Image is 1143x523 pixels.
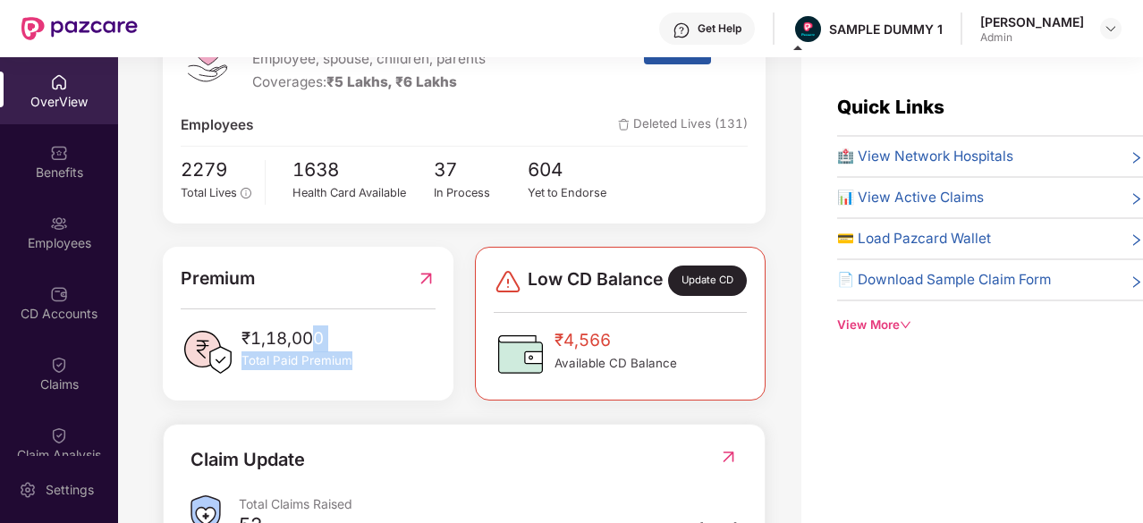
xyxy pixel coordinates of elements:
[239,495,738,512] div: Total Claims Raised
[50,73,68,91] img: svg+xml;base64,PHN2ZyBpZD0iSG9tZSIgeG1sbnM9Imh0dHA6Ly93d3cudzMub3JnLzIwMDAvc3ZnIiB3aWR0aD0iMjAiIG...
[698,21,741,36] div: Get Help
[980,13,1084,30] div: [PERSON_NAME]
[837,96,944,118] span: Quick Links
[50,215,68,232] img: svg+xml;base64,PHN2ZyBpZD0iRW1wbG95ZWVzIiB4bWxucz0iaHR0cDovL3d3dy53My5vcmcvMjAwMC9zdmciIHdpZHRoPS...
[434,184,529,202] div: In Process
[837,228,991,249] span: 💳 Load Pazcard Wallet
[181,186,237,199] span: Total Lives
[1104,21,1118,36] img: svg+xml;base64,PHN2ZyBpZD0iRHJvcGRvd24tMzJ4MzIiIHhtbG5zPSJodHRwOi8vd3d3LnczLm9yZy8yMDAwL3N2ZyIgd2...
[181,156,251,185] span: 2279
[795,16,821,42] img: Pazcare_Alternative_logo-01-01.png
[494,327,547,381] img: CDBalanceIcon
[181,325,234,379] img: PaidPremiumIcon
[837,269,1051,291] span: 📄 Download Sample Claim Form
[292,156,434,185] span: 1638
[40,481,99,499] div: Settings
[837,316,1143,334] div: View More
[241,351,352,370] span: Total Paid Premium
[434,156,529,185] span: 37
[181,265,255,291] span: Premium
[181,114,253,136] span: Employees
[719,448,738,466] img: RedirectIcon
[555,354,677,373] span: Available CD Balance
[50,426,68,444] img: svg+xml;base64,PHN2ZyBpZD0iQ2xhaW0iIHhtbG5zPSJodHRwOi8vd3d3LnczLm9yZy8yMDAwL3N2ZyIgd2lkdGg9IjIwIi...
[1130,273,1143,291] span: right
[1130,232,1143,249] span: right
[837,146,1013,167] span: 🏥 View Network Hospitals
[494,267,522,296] img: svg+xml;base64,PHN2ZyBpZD0iRGFuZ2VyLTMyeDMyIiB4bWxucz0iaHR0cDovL3d3dy53My5vcmcvMjAwMC9zdmciIHdpZH...
[252,72,486,93] div: Coverages:
[241,325,352,352] span: ₹1,18,000
[528,266,663,296] span: Low CD Balance
[1130,190,1143,208] span: right
[980,30,1084,45] div: Admin
[837,187,984,208] span: 📊 View Active Claims
[50,285,68,303] img: svg+xml;base64,PHN2ZyBpZD0iQ0RfQWNjb3VudHMiIGRhdGEtbmFtZT0iQ0QgQWNjb3VudHMiIHhtbG5zPSJodHRwOi8vd3...
[21,17,138,40] img: New Pazcare Logo
[292,184,434,202] div: Health Card Available
[673,21,690,39] img: svg+xml;base64,PHN2ZyBpZD0iSGVscC0zMngzMiIgeG1sbnM9Imh0dHA6Ly93d3cudzMub3JnLzIwMDAvc3ZnIiB3aWR0aD...
[528,156,622,185] span: 604
[19,481,37,499] img: svg+xml;base64,PHN2ZyBpZD0iU2V0dGluZy0yMHgyMCIgeG1sbnM9Imh0dHA6Ly93d3cudzMub3JnLzIwMDAvc3ZnIiB3aW...
[326,73,457,90] span: ₹5 Lakhs, ₹6 Lakhs
[50,144,68,162] img: svg+xml;base64,PHN2ZyBpZD0iQmVuZWZpdHMiIHhtbG5zPSJodHRwOi8vd3d3LnczLm9yZy8yMDAwL3N2ZyIgd2lkdGg9Ij...
[618,119,630,131] img: deleteIcon
[190,446,305,474] div: Claim Update
[252,48,486,70] span: Employee, spouse, children, parents
[829,21,943,38] div: SAMPLE DUMMY 1
[618,114,748,136] span: Deleted Lives (131)
[900,319,911,331] span: down
[417,265,436,291] img: RedirectIcon
[555,327,677,354] span: ₹4,566
[50,356,68,374] img: svg+xml;base64,PHN2ZyBpZD0iQ2xhaW0iIHhtbG5zPSJodHRwOi8vd3d3LnczLm9yZy8yMDAwL3N2ZyIgd2lkdGg9IjIwIi...
[528,184,622,202] div: Yet to Endorse
[241,188,250,198] span: info-circle
[1130,149,1143,167] span: right
[668,266,747,296] div: Update CD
